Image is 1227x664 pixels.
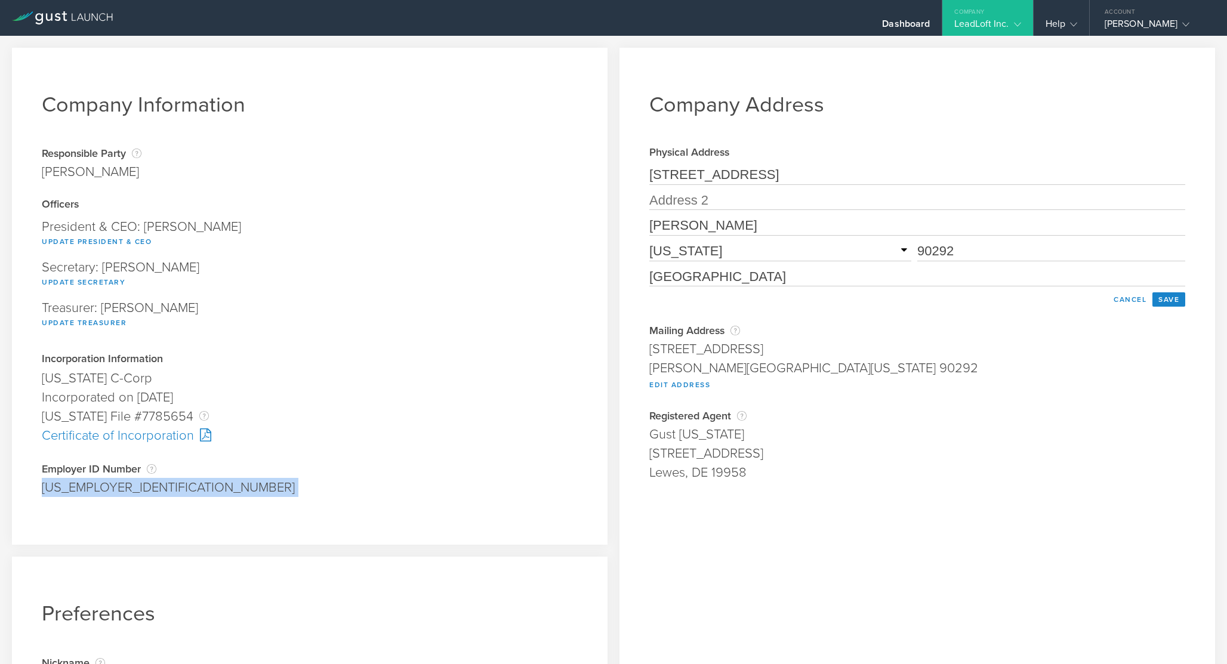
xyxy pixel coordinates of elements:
[1152,292,1185,307] button: Save
[649,463,1185,482] div: Lewes, DE 19958
[954,18,1021,36] div: LeadLoft Inc.
[649,339,1185,359] div: [STREET_ADDRESS]
[649,410,1185,422] div: Registered Agent
[649,425,1185,444] div: Gust [US_STATE]
[649,92,1185,118] h1: Company Address
[42,214,578,255] div: President & CEO: [PERSON_NAME]
[649,444,1185,463] div: [STREET_ADDRESS]
[42,369,578,388] div: [US_STATE] C-Corp
[917,242,1185,261] input: Zip Code
[42,354,578,366] div: Incorporation Information
[649,378,710,392] button: Edit Address
[42,162,141,181] div: [PERSON_NAME]
[42,147,141,159] div: Responsible Party
[42,316,127,330] button: Update Treasurer
[1108,292,1152,307] button: Cancel
[42,92,578,118] h1: Company Information
[649,217,1185,236] input: City
[42,426,578,445] div: Certificate of Incorporation
[882,18,930,36] div: Dashboard
[1046,18,1077,36] div: Help
[42,463,578,475] div: Employer ID Number
[1105,18,1206,36] div: [PERSON_NAME]
[42,601,578,626] h1: Preferences
[649,166,1185,185] input: Address
[649,191,1185,210] input: Address 2
[649,325,1185,336] div: Mailing Address
[42,478,578,497] div: [US_EMPLOYER_IDENTIFICATION_NUMBER]
[649,267,1185,286] input: County
[42,234,152,249] button: Update President & CEO
[42,407,578,426] div: [US_STATE] File #7785654
[42,295,578,336] div: Treasurer: [PERSON_NAME]
[42,388,578,407] div: Incorporated on [DATE]
[649,147,1185,159] div: Physical Address
[42,255,578,295] div: Secretary: [PERSON_NAME]
[42,275,125,289] button: Update Secretary
[1167,607,1227,664] iframe: Chat Widget
[42,199,578,211] div: Officers
[649,359,1185,378] div: [PERSON_NAME][GEOGRAPHIC_DATA][US_STATE] 90292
